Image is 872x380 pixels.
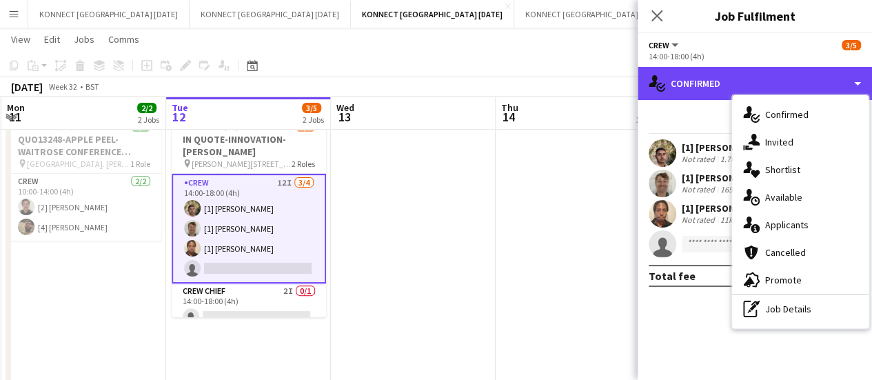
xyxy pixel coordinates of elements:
span: Jobs [74,33,94,46]
app-card-role: Crew Chief2I0/114:00-18:00 (4h) [172,283,326,330]
span: [GEOGRAPHIC_DATA]. [PERSON_NAME][STREET_ADDRESS] [27,159,130,169]
button: KONNECT [GEOGRAPHIC_DATA] [DATE] [351,1,514,28]
span: 13 [334,109,354,125]
app-job-card: 14:00-18:00 (4h)3/5IN QUOTE-INNOVATION-[PERSON_NAME] [PERSON_NAME][STREET_ADDRESS]2 RolesCrew12I3... [172,113,326,317]
span: 1 Role [130,159,150,169]
h3: QUO13248-APPLE PEEL-WAITROSE CONFERENCE CENTRE *OOT* [7,133,161,158]
div: [1] [PERSON_NAME] [682,202,769,214]
div: 2 Jobs [138,114,159,125]
div: [DATE] [11,80,43,94]
span: Edit [44,33,60,46]
button: Crew [649,40,680,50]
a: View [6,30,36,48]
span: Tue [172,101,188,114]
div: 14:00-18:00 (4h) [649,51,861,61]
div: Confirmed [732,101,869,128]
div: Applicants [732,211,869,239]
div: Invited [732,128,869,156]
div: 1 Job [636,114,653,125]
app-card-role: Crew2/210:00-14:00 (4h)[2] [PERSON_NAME][4] [PERSON_NAME] [7,174,161,241]
div: [1] [PERSON_NAME] [682,141,769,154]
span: [PERSON_NAME][STREET_ADDRESS] [192,159,292,169]
a: Edit [39,30,65,48]
span: 14 [499,109,518,125]
div: Confirmed [638,67,872,100]
div: Not rated [682,184,718,195]
span: 2/2 [137,103,156,113]
span: 3/5 [302,103,321,113]
div: Not rated [682,154,718,165]
h3: Job Fulfilment [638,7,872,25]
span: 11 [5,109,25,125]
span: Mon [7,101,25,114]
div: 11km [718,214,742,226]
div: Not rated [682,214,718,226]
span: 2 Roles [292,159,315,169]
div: Total fee [649,269,696,283]
span: Comms [108,33,139,46]
span: 3/5 [842,40,861,50]
app-job-card: 10:00-14:00 (4h)2/2QUO13248-APPLE PEEL-WAITROSE CONFERENCE CENTRE *OOT* [GEOGRAPHIC_DATA]. [PERSO... [7,113,161,241]
span: Wed [336,101,354,114]
div: 1.7km [718,154,744,165]
div: Cancelled [732,239,869,266]
button: KONNECT [GEOGRAPHIC_DATA] [DATE] [514,1,676,28]
span: Thu [501,101,518,114]
div: BST [85,81,99,92]
div: [1] [PERSON_NAME] [682,172,784,184]
a: Comms [103,30,145,48]
button: KONNECT [GEOGRAPHIC_DATA] [DATE] [190,1,351,28]
div: Shortlist [732,156,869,183]
a: Jobs [68,30,100,48]
div: 2 Jobs [303,114,324,125]
button: KONNECT [GEOGRAPHIC_DATA] [DATE] [28,1,190,28]
span: Week 32 [45,81,80,92]
div: 16548.4km [718,184,761,195]
span: Crew [649,40,669,50]
span: 12 [170,109,188,125]
h3: IN QUOTE-INNOVATION-[PERSON_NAME] [172,133,326,158]
div: Available [732,183,869,211]
div: Job Details [732,295,869,323]
span: View [11,33,30,46]
app-card-role: Crew12I3/414:00-18:00 (4h)[1] [PERSON_NAME][1] [PERSON_NAME][1] [PERSON_NAME] [172,174,326,283]
div: Promote [732,266,869,294]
